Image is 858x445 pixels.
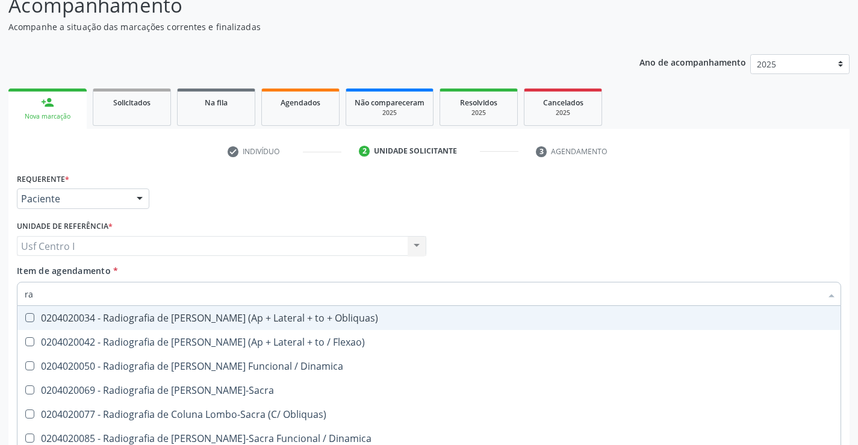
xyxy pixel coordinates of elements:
[355,98,424,108] span: Não compareceram
[639,54,746,69] p: Ano de acompanhamento
[21,193,125,205] span: Paciente
[17,265,111,276] span: Item de agendamento
[205,98,228,108] span: Na fila
[8,20,597,33] p: Acompanhe a situação das marcações correntes e finalizadas
[17,112,78,121] div: Nova marcação
[25,385,833,395] div: 0204020069 - Radiografia de [PERSON_NAME]-Sacra
[25,282,821,306] input: Buscar por procedimentos
[17,170,69,188] label: Requerente
[25,434,833,443] div: 0204020085 - Radiografia de [PERSON_NAME]-Sacra Funcional / Dinamica
[41,96,54,109] div: person_add
[533,108,593,117] div: 2025
[25,409,833,419] div: 0204020077 - Radiografia de Coluna Lombo-Sacra (C/ Obliquas)
[449,108,509,117] div: 2025
[25,361,833,371] div: 0204020050 - Radiografia de [PERSON_NAME] Funcional / Dinamica
[460,98,497,108] span: Resolvidos
[543,98,583,108] span: Cancelados
[113,98,151,108] span: Solicitados
[374,146,457,157] div: Unidade solicitante
[359,146,370,157] div: 2
[281,98,320,108] span: Agendados
[355,108,424,117] div: 2025
[17,217,113,236] label: Unidade de referência
[25,313,833,323] div: 0204020034 - Radiografia de [PERSON_NAME] (Ap + Lateral + to + Obliquas)
[25,337,833,347] div: 0204020042 - Radiografia de [PERSON_NAME] (Ap + Lateral + to / Flexao)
